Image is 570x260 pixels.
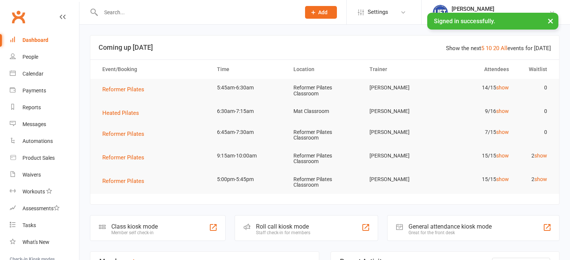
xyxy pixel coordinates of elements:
a: Waivers [10,166,79,183]
div: Assessments [22,205,60,211]
a: What's New [10,234,79,251]
th: Time [210,60,287,79]
span: Settings [368,4,388,21]
td: [PERSON_NAME] [363,103,439,120]
td: 9/16 [439,103,516,120]
div: Staff check-in for members [256,230,310,235]
th: Trainer [363,60,439,79]
div: Roll call kiosk mode [256,223,310,230]
div: Workouts [22,189,45,195]
div: Waivers [22,172,41,178]
input: Search... [99,7,295,18]
td: 15/15 [439,147,516,165]
span: Reformer Pilates [102,131,144,137]
td: 15/15 [439,171,516,188]
td: 0 [516,123,554,141]
td: [PERSON_NAME] [363,79,439,97]
td: Mat Classroom [287,103,363,120]
td: 6:30am-7:15am [210,103,287,120]
div: Launceston Institute Of Fitness & Training [452,12,549,19]
a: show [534,153,547,159]
button: Reformer Pilates [102,153,150,162]
td: 2 [516,147,554,165]
img: thumb_image1711312309.png [433,5,448,20]
td: [PERSON_NAME] [363,123,439,141]
td: Reformer Pilates Classroom [287,79,363,103]
td: [PERSON_NAME] [363,147,439,165]
th: Waitlist [516,60,554,79]
span: Heated Pilates [102,110,139,116]
a: Product Sales [10,150,79,166]
div: Payments [22,88,46,94]
td: Reformer Pilates Classroom [287,123,363,147]
a: show [496,129,509,135]
a: Automations [10,133,79,150]
td: 6:45am-7:30am [210,123,287,141]
div: Product Sales [22,155,55,161]
a: Calendar [10,65,79,82]
div: People [22,54,38,60]
td: Reformer Pilates Classroom [287,147,363,171]
h3: Coming up [DATE] [99,44,551,51]
span: Reformer Pilates [102,154,144,161]
th: Event/Booking [96,60,210,79]
a: Dashboard [10,32,79,49]
a: Messages [10,116,79,133]
span: Reformer Pilates [102,86,144,93]
td: 7/15 [439,123,516,141]
button: Add [305,6,337,19]
td: Reformer Pilates Classroom [287,171,363,194]
a: 5 [481,45,484,52]
a: Workouts [10,183,79,200]
a: Assessments [10,200,79,217]
button: × [544,13,557,29]
td: 5:00pm-5:45pm [210,171,287,188]
span: Add [318,9,328,15]
div: Tasks [22,222,36,228]
div: General attendance kiosk mode [408,223,492,230]
a: 20 [493,45,499,52]
td: 0 [516,79,554,97]
a: All [501,45,507,52]
td: 9:15am-10:00am [210,147,287,165]
div: Member self check-in [111,230,158,235]
td: 2 [516,171,554,188]
th: Location [287,60,363,79]
a: Clubworx [9,7,28,26]
button: Reformer Pilates [102,85,150,94]
div: Reports [22,104,41,110]
div: [PERSON_NAME] [452,6,549,12]
div: Calendar [22,71,43,77]
a: show [496,153,509,159]
div: Great for the front desk [408,230,492,235]
a: show [496,85,509,91]
a: Tasks [10,217,79,234]
div: Automations [22,138,53,144]
a: show [534,176,547,182]
button: Reformer Pilates [102,129,150,138]
div: Dashboard [22,37,48,43]
td: [PERSON_NAME] [363,171,439,188]
td: 5:45am-6:30am [210,79,287,97]
div: Show the next events for [DATE] [446,44,551,53]
button: Reformer Pilates [102,177,150,186]
a: Payments [10,82,79,99]
span: Reformer Pilates [102,178,144,184]
a: Reports [10,99,79,116]
a: show [496,176,509,182]
a: People [10,49,79,65]
a: 10 [486,45,492,52]
td: 14/15 [439,79,516,97]
div: Class kiosk mode [111,223,158,230]
button: Heated Pilates [102,108,144,117]
span: Signed in successfully. [434,18,495,25]
td: 0 [516,103,554,120]
th: Attendees [439,60,516,79]
div: Messages [22,121,46,127]
div: What's New [22,239,49,245]
a: show [496,108,509,114]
